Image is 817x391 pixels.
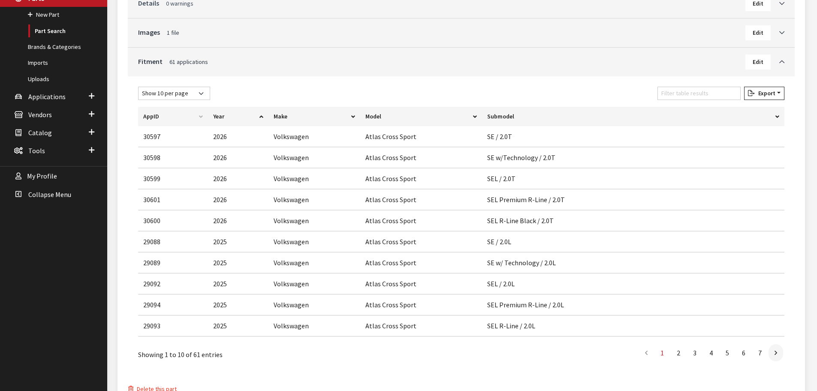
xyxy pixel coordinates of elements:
[138,210,208,231] td: 30600
[360,189,482,210] td: Atlas Cross Sport
[138,168,208,189] td: 30599
[703,344,719,361] a: 4
[771,27,784,37] a: Toggle Accordion
[208,126,268,147] td: 2026
[138,315,208,336] td: 29093
[753,58,763,66] span: Edit
[268,189,361,210] td: Volkswagen
[138,252,208,273] td: 29089
[208,273,268,294] td: 2025
[482,168,784,189] td: SEL / 2.0T
[138,107,208,126] th: AppID: activate to sort column ascending
[745,55,771,70] button: Edit Fitment
[482,231,784,252] td: SE / 2.0L
[208,210,268,231] td: 2026
[208,107,268,126] th: Year: activate to sort column ascending
[208,252,268,273] td: 2025
[671,344,686,361] a: 2
[268,315,361,336] td: Volkswagen
[208,168,268,189] td: 2026
[360,273,482,294] td: Atlas Cross Sport
[360,210,482,231] td: Atlas Cross Sport
[138,126,208,147] td: 30597
[482,315,784,336] td: SEL R-Line / 2.0L
[482,126,784,147] td: SE / 2.0T
[771,56,784,67] a: Toggle Accordion
[28,146,45,155] span: Tools
[208,231,268,252] td: 2025
[482,107,784,126] th: Submodel: activate to sort column ascending
[268,273,361,294] td: Volkswagen
[28,190,71,199] span: Collapse Menu
[755,89,775,97] span: Export
[482,273,784,294] td: SEL / 2.0L
[268,294,361,315] td: Volkswagen
[138,189,208,210] td: 30601
[138,147,208,168] td: 30598
[167,29,179,36] span: 1 file
[744,87,784,100] button: Export
[482,252,784,273] td: SE w/ Technology / 2.0L
[138,273,208,294] td: 29092
[360,252,482,273] td: Atlas Cross Sport
[482,147,784,168] td: SE w/Technology / 2.0T
[482,210,784,231] td: SEL R-Line Black / 2.0T
[268,168,361,189] td: Volkswagen
[657,87,741,100] input: Filter table results
[268,126,361,147] td: Volkswagen
[138,294,208,315] td: 29094
[138,56,745,67] a: Fitment61 applications
[360,315,482,336] td: Atlas Cross Sport
[268,147,361,168] td: Volkswagen
[736,344,751,361] a: 6
[360,147,482,168] td: Atlas Cross Sport
[28,92,66,101] span: Applications
[360,168,482,189] td: Atlas Cross Sport
[654,344,670,361] a: 1
[482,189,784,210] td: SEL Premium R-Line / 2.0T
[268,252,361,273] td: Volkswagen
[360,231,482,252] td: Atlas Cross Sport
[138,231,208,252] td: 29088
[360,107,482,126] th: Model: activate to sort column ascending
[720,344,735,361] a: 5
[268,231,361,252] td: Volkswagen
[360,294,482,315] td: Atlas Cross Sport
[208,189,268,210] td: 2026
[268,210,361,231] td: Volkswagen
[169,58,208,66] span: 61 applications
[138,27,745,37] a: Images1 file
[208,147,268,168] td: 2026
[28,128,52,137] span: Catalog
[482,294,784,315] td: SEL Premium R-Line / 2.0L
[745,25,771,40] button: Edit Images
[208,315,268,336] td: 2025
[138,343,401,360] div: Showing 1 to 10 of 61 entries
[752,344,768,361] a: 7
[360,126,482,147] td: Atlas Cross Sport
[208,294,268,315] td: 2025
[268,107,361,126] th: Make: activate to sort column ascending
[687,344,702,361] a: 3
[753,29,763,36] span: Edit
[27,172,57,181] span: My Profile
[28,110,52,119] span: Vendors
